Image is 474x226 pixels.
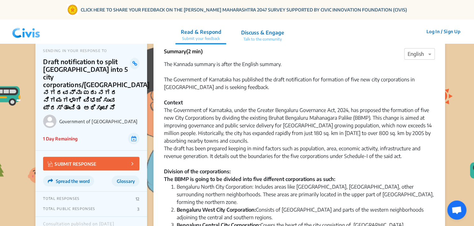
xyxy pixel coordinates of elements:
div: The Government of Karnataka, under the Greater Bengaluru Governance Act, 2024, has proposed the f... [164,106,434,183]
button: Log In / Sign Up [422,26,464,36]
img: Vector.jpg [48,161,53,167]
button: Spread the word [43,176,94,186]
img: navlogo.png [10,22,43,41]
p: Talk to the community [241,36,284,42]
p: SENDING IN YOUR RESPONSE TO [43,49,139,53]
img: Government of Karnataka logo [43,115,56,128]
p: Draft notification to split [GEOGRAPHIC_DATA] into 5 city corporations/[GEOGRAPHIC_DATA] ನಗರವನ್ನು... [43,58,130,111]
strong: Context [164,99,182,106]
p: Summary [164,48,203,55]
button: Glossary [112,176,139,186]
p: 1 Day Remaining [43,135,77,142]
div: The Kannada summary is after the English summary. The Government of Karnataka has published the d... [164,60,434,91]
strong: Bengaluru West City Corporation: [176,207,256,213]
p: TOTAL RESPONSES [43,196,79,201]
p: Discuss & Engage [241,29,284,36]
strong: Division of the corporations: The BBMP is going to be divided into five different corporations as... [164,168,335,182]
p: Read & Respond [181,28,221,36]
p: 3 [137,207,139,212]
a: Open chat [447,200,466,220]
p: TOTAL PUBLIC RESPONSES [43,207,95,212]
p: Government of [GEOGRAPHIC_DATA] [59,119,139,124]
img: Gom Logo [67,4,78,15]
button: SUBMIT RESPONSE [43,157,139,170]
span: Spread the word [56,178,89,184]
p: SUBMIT RESPONSE [48,160,96,167]
p: Submit your feedback [181,36,221,41]
a: CLICK HERE TO SHARE YOUR FEEDBACK ON THE [PERSON_NAME] MAHARASHTRA 2047 SURVEY SUPPORTED BY CIVIC... [81,6,407,13]
li: Bengaluru North City Corporation: Includes areas like [GEOGRAPHIC_DATA], [GEOGRAPHIC_DATA], other... [176,183,434,206]
span: Glossary [116,178,135,184]
span: (2 min) [186,48,203,55]
p: 12 [136,196,140,201]
li: Consists of [GEOGRAPHIC_DATA] and parts of the western neighborhoods adjoining the central and so... [176,206,434,221]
